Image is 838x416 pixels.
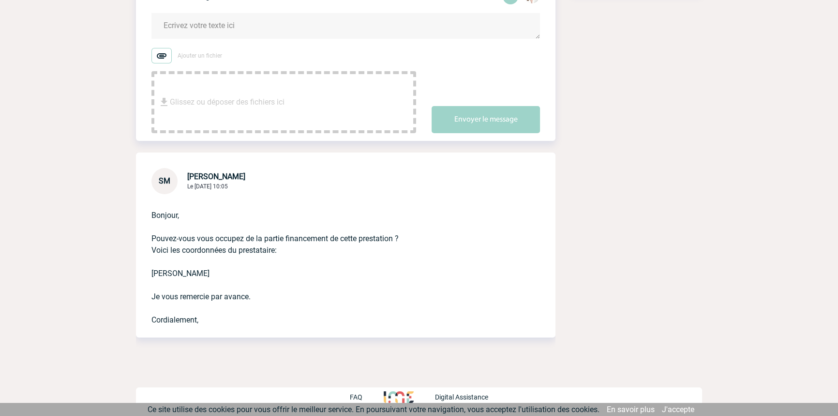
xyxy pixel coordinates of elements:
[432,106,540,133] button: Envoyer le message
[187,172,245,181] span: [PERSON_NAME]
[384,391,414,403] img: http://www.idealmeetingsevents.fr/
[350,393,362,401] p: FAQ
[170,78,284,126] span: Glissez ou déposer des fichiers ici
[178,52,222,59] span: Ajouter un fichier
[435,393,488,401] p: Digital Assistance
[607,405,655,414] a: En savoir plus
[158,96,170,108] img: file_download.svg
[151,194,513,326] p: Bonjour, Pouvez-vous vous occupez de la partie financement de cette prestation ? Voici les coordo...
[187,183,228,190] span: Le [DATE] 10:05
[662,405,694,414] a: J'accepte
[148,405,599,414] span: Ce site utilise des cookies pour vous offrir le meilleur service. En poursuivant votre navigation...
[159,176,170,185] span: SM
[350,392,384,401] a: FAQ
